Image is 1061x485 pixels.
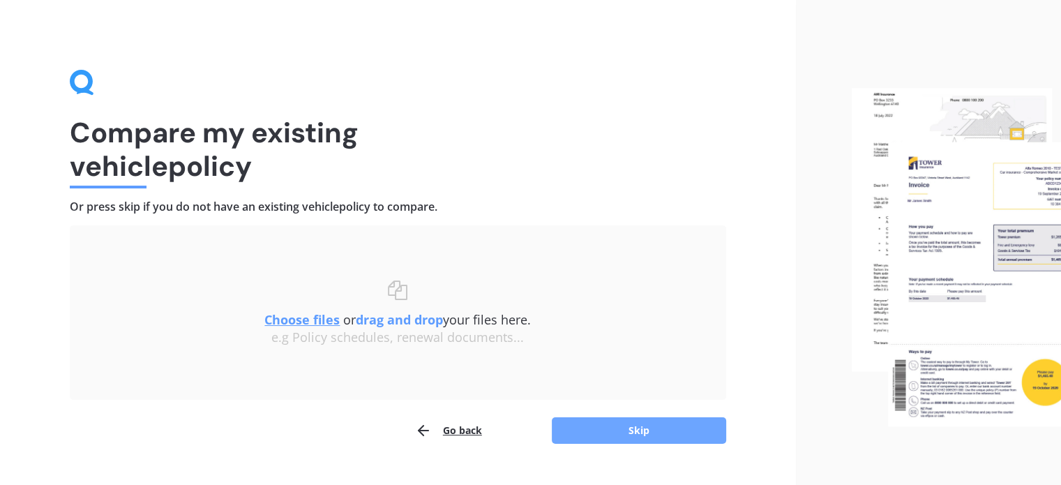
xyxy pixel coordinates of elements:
b: drag and drop [356,311,443,328]
h4: Or press skip if you do not have an existing vehicle policy to compare. [70,200,726,214]
img: files.webp [852,88,1061,426]
h1: Compare my existing vehicle policy [70,116,726,183]
button: Go back [415,417,482,445]
u: Choose files [264,311,340,328]
div: e.g Policy schedules, renewal documents... [98,330,698,345]
button: Skip [552,417,726,444]
span: or your files here. [264,311,531,328]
